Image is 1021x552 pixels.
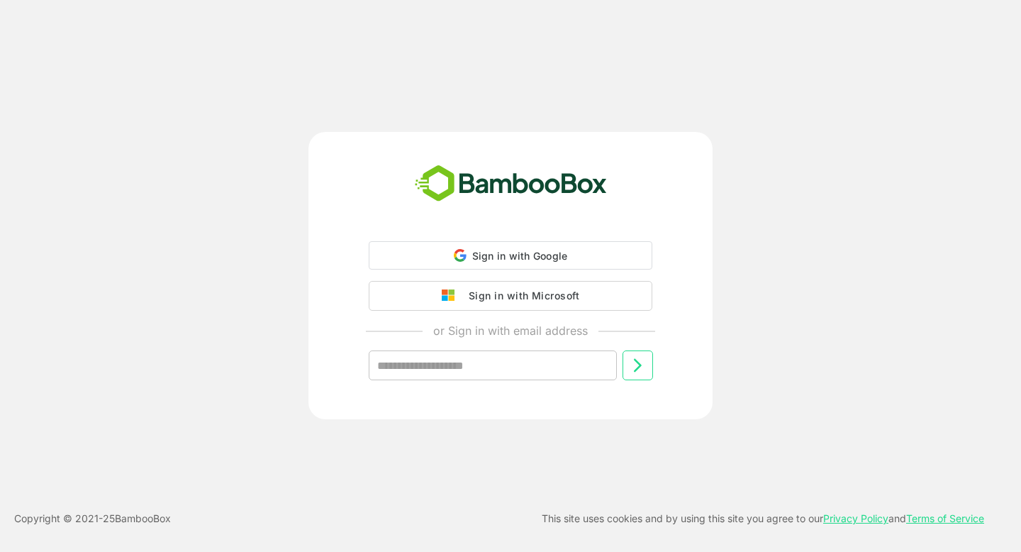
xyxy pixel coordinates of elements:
[14,510,171,527] p: Copyright © 2021- 25 BambooBox
[369,281,652,311] button: Sign in with Microsoft
[407,160,615,207] img: bamboobox
[462,287,579,305] div: Sign in with Microsoft
[823,512,888,524] a: Privacy Policy
[906,512,984,524] a: Terms of Service
[369,241,652,270] div: Sign in with Google
[542,510,984,527] p: This site uses cookies and by using this site you agree to our and
[442,289,462,302] img: google
[433,322,588,339] p: or Sign in with email address
[472,250,568,262] span: Sign in with Google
